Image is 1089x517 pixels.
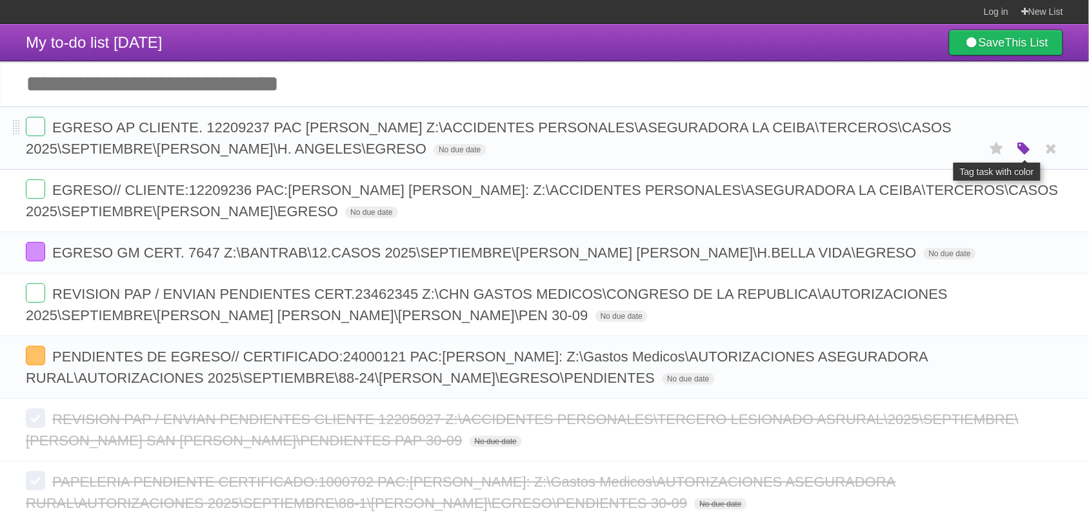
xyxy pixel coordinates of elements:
[26,349,928,386] span: PENDIENTES DE EGRESO// CERTIFICADO:24000121 PAC:[PERSON_NAME]: Z:\Gastos Medicos\AUTORIZACIONES A...
[26,283,45,303] label: Done
[1005,36,1048,49] b: This List
[949,30,1063,56] a: SaveThis List
[26,119,952,157] span: EGRESO AP CLIENTE. 12209237 PAC [PERSON_NAME] Z:\ACCIDENTES PERSONALES\ASEGURADORA LA CEIBA\TERCE...
[694,498,746,510] span: No due date
[434,144,486,156] span: No due date
[26,474,896,511] span: PAPELERIA PENDIENTE CERTIFICADO:1000702 PAC:[PERSON_NAME]: Z:\Gastos Medicos\AUTORIZACIONES ASEGU...
[662,373,714,385] span: No due date
[984,138,1009,159] label: Star task
[26,346,45,365] label: Done
[26,34,163,51] span: My to-do list [DATE]
[52,245,920,261] span: EGRESO GM CERT. 7647 Z:\BANTRAB\12.CASOS 2025\SEPTIEMBRE\[PERSON_NAME] [PERSON_NAME]\H.BELLA VIDA...
[26,242,45,261] label: Done
[470,436,522,447] span: No due date
[26,411,1019,449] span: REVISION PAP / ENVIAN PENDIENTES CLIENTE 12205027 Z:\ACCIDENTES PERSONALES\TERCERO LESIONADO ASRU...
[924,248,976,259] span: No due date
[345,207,397,218] span: No due date
[26,182,1059,219] span: EGRESO// CLIENTE:12209236 PAC:[PERSON_NAME] [PERSON_NAME]: Z:\ACCIDENTES PERSONALES\ASEGURADORA L...
[26,286,948,323] span: REVISION PAP / ENVIAN PENDIENTES CERT.23462345 Z:\CHN GASTOS MEDICOS\CONGRESO DE LA REPUBLICA\AUT...
[26,471,45,491] label: Done
[26,179,45,199] label: Done
[26,117,45,136] label: Done
[26,409,45,428] label: Done
[595,310,648,322] span: No due date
